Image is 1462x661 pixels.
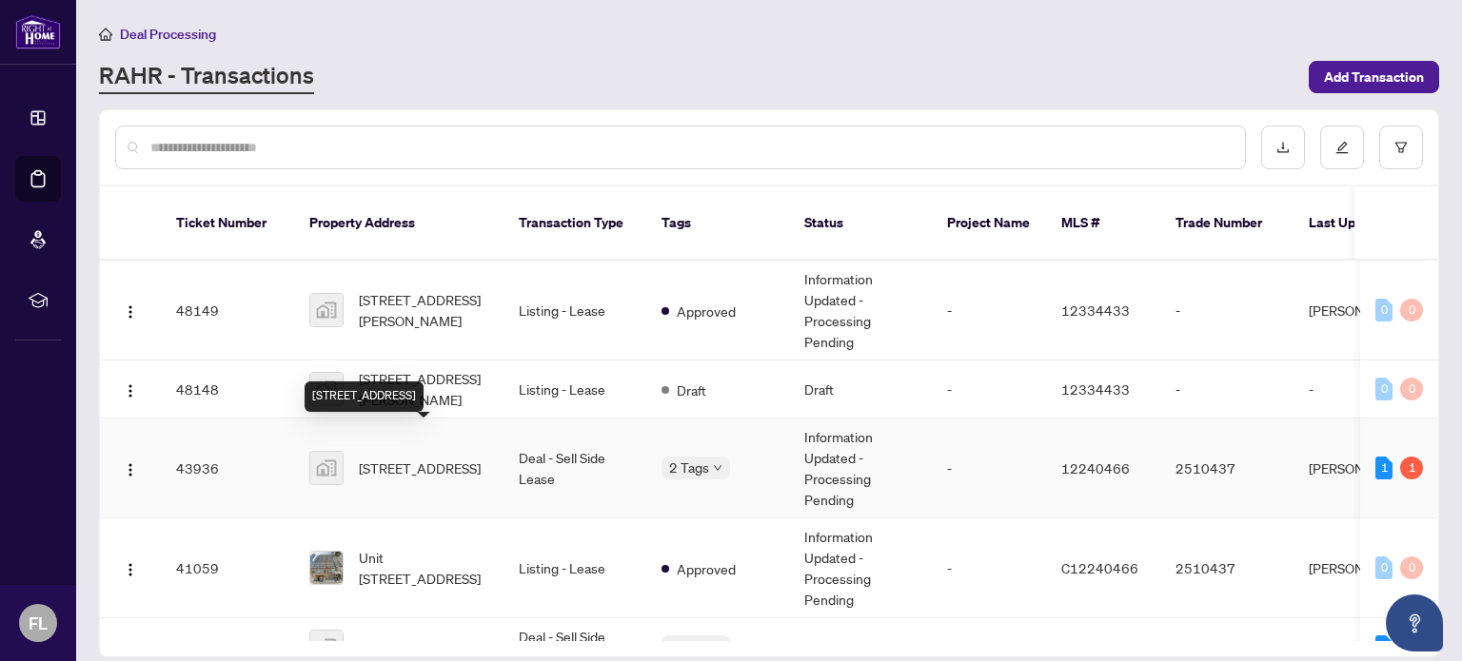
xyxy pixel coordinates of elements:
[1046,186,1160,261] th: MLS #
[1400,378,1423,400] div: 0
[15,14,61,49] img: logo
[123,304,138,320] img: Logo
[310,452,343,484] img: thumbnail-img
[646,186,789,261] th: Tags
[1061,559,1138,576] span: C12240466
[1061,638,1137,655] span: E12161034
[1160,418,1294,518] td: 2510437
[1375,635,1393,658] div: 1
[310,552,343,584] img: thumbnail-img
[677,379,706,400] span: Draft
[932,518,1046,618] td: -
[504,518,646,618] td: Listing - Lease
[1375,299,1393,321] div: 0
[789,360,932,418] td: Draft
[1400,556,1423,579] div: 0
[359,368,488,410] span: [STREET_ADDRESS][PERSON_NAME]
[1394,141,1408,154] span: filter
[1320,126,1364,169] button: edit
[29,610,48,636] span: FL
[310,373,343,405] img: thumbnail-img
[504,418,646,518] td: Deal - Sell Side Lease
[1379,126,1423,169] button: filter
[359,547,488,589] span: Unit [STREET_ADDRESS]
[1160,261,1294,360] td: -
[669,457,709,478] span: 2 Tags
[504,360,646,418] td: Listing - Lease
[1335,141,1349,154] span: edit
[123,462,138,477] img: Logo
[1261,126,1305,169] button: download
[359,289,488,331] span: [STREET_ADDRESS][PERSON_NAME]
[305,381,424,412] div: [STREET_ADDRESS]
[294,186,504,261] th: Property Address
[1400,299,1423,321] div: 0
[932,186,1046,261] th: Project Name
[677,558,736,579] span: Approved
[161,518,294,618] td: 41059
[120,26,216,43] span: Deal Processing
[789,518,932,618] td: Information Updated - Processing Pending
[1294,261,1436,360] td: [PERSON_NAME]
[1324,62,1424,92] span: Add Transaction
[789,186,932,261] th: Status
[1061,380,1130,398] span: 12334433
[115,295,146,325] button: Logo
[789,418,932,518] td: Information Updated - Processing Pending
[932,261,1046,360] td: -
[161,418,294,518] td: 43936
[123,562,138,577] img: Logo
[1276,141,1290,154] span: download
[115,374,146,404] button: Logo
[1294,518,1436,618] td: [PERSON_NAME]
[677,301,736,321] span: Approved
[1386,594,1443,651] button: Open asap
[99,60,314,94] a: RAHR - Transactions
[1160,186,1294,261] th: Trade Number
[161,360,294,418] td: 48148
[669,635,709,657] span: 4 Tags
[310,294,343,326] img: thumbnail-img
[1375,556,1393,579] div: 0
[123,383,138,399] img: Logo
[1294,418,1436,518] td: [PERSON_NAME]
[713,463,722,473] span: down
[789,261,932,360] td: Information Updated - Processing Pending
[1061,301,1130,319] span: 12334433
[1160,518,1294,618] td: 2510437
[504,261,646,360] td: Listing - Lease
[115,453,146,483] button: Logo
[932,360,1046,418] td: -
[161,186,294,261] th: Ticket Number
[1160,360,1294,418] td: -
[1309,61,1439,93] button: Add Transaction
[1400,457,1423,479] div: 1
[1061,459,1130,476] span: 12240466
[1375,457,1393,479] div: 1
[115,553,146,583] button: Logo
[99,28,112,41] span: home
[161,261,294,360] td: 48149
[359,636,481,657] span: [STREET_ADDRESS]
[1294,186,1436,261] th: Last Updated By
[504,186,646,261] th: Transaction Type
[359,457,481,478] span: [STREET_ADDRESS]
[932,418,1046,518] td: -
[1294,360,1436,418] td: -
[1375,378,1393,400] div: 0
